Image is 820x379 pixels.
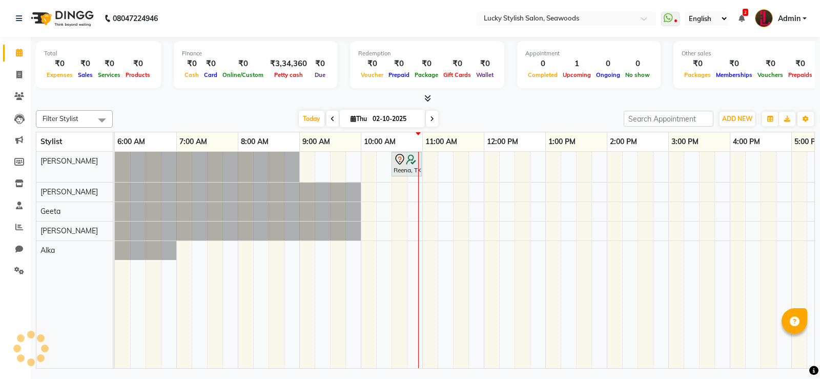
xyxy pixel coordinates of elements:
[474,58,496,70] div: ₹0
[441,71,474,78] span: Gift Cards
[44,49,153,58] div: Total
[220,58,266,70] div: ₹0
[682,58,713,70] div: ₹0
[75,58,95,70] div: ₹0
[525,71,560,78] span: Completed
[607,134,640,149] a: 2:00 PM
[682,71,713,78] span: Packages
[713,71,755,78] span: Memberships
[546,134,578,149] a: 1:00 PM
[299,111,324,127] span: Today
[669,134,701,149] a: 3:00 PM
[441,58,474,70] div: ₹0
[730,134,763,149] a: 4:00 PM
[123,58,153,70] div: ₹0
[201,71,220,78] span: Card
[720,112,755,126] button: ADD NEW
[560,71,593,78] span: Upcoming
[201,58,220,70] div: ₹0
[484,134,521,149] a: 12:00 PM
[26,4,96,33] img: logo
[123,71,153,78] span: Products
[358,58,386,70] div: ₹0
[44,58,75,70] div: ₹0
[115,134,148,149] a: 6:00 AM
[624,111,713,127] input: Search Appointment
[40,226,98,235] span: [PERSON_NAME]
[722,115,752,123] span: ADD NEW
[358,49,496,58] div: Redemption
[412,71,441,78] span: Package
[43,114,78,123] span: Filter Stylist
[778,13,801,24] span: Admin
[739,14,745,23] a: 2
[358,71,386,78] span: Voucher
[40,187,98,196] span: [PERSON_NAME]
[623,71,652,78] span: No show
[393,153,421,175] div: Reena, TK01, 10:30 AM-11:00 AM, Wash & Blow Dry - Upto Midback ([DEMOGRAPHIC_DATA])
[786,58,815,70] div: ₹0
[40,137,62,146] span: Stylist
[786,71,815,78] span: Prepaids
[623,58,652,70] div: 0
[743,9,748,16] span: 2
[386,58,412,70] div: ₹0
[113,4,158,33] b: 08047224946
[266,58,311,70] div: ₹3,34,360
[75,71,95,78] span: Sales
[755,58,786,70] div: ₹0
[177,134,210,149] a: 7:00 AM
[755,9,773,27] img: Admin
[525,58,560,70] div: 0
[238,134,271,149] a: 8:00 AM
[40,156,98,166] span: [PERSON_NAME]
[272,71,305,78] span: Petty cash
[220,71,266,78] span: Online/Custom
[525,49,652,58] div: Appointment
[593,58,623,70] div: 0
[182,58,201,70] div: ₹0
[423,134,460,149] a: 11:00 AM
[40,246,55,255] span: Alka
[412,58,441,70] div: ₹0
[713,58,755,70] div: ₹0
[370,111,421,127] input: 2025-10-02
[182,49,329,58] div: Finance
[182,71,201,78] span: Cash
[474,71,496,78] span: Wallet
[300,134,333,149] a: 9:00 AM
[44,71,75,78] span: Expenses
[40,207,60,216] span: Geeta
[348,115,370,123] span: Thu
[312,71,328,78] span: Due
[593,71,623,78] span: Ongoing
[95,58,123,70] div: ₹0
[560,58,593,70] div: 1
[386,71,412,78] span: Prepaid
[95,71,123,78] span: Services
[311,58,329,70] div: ₹0
[361,134,398,149] a: 10:00 AM
[755,71,786,78] span: Vouchers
